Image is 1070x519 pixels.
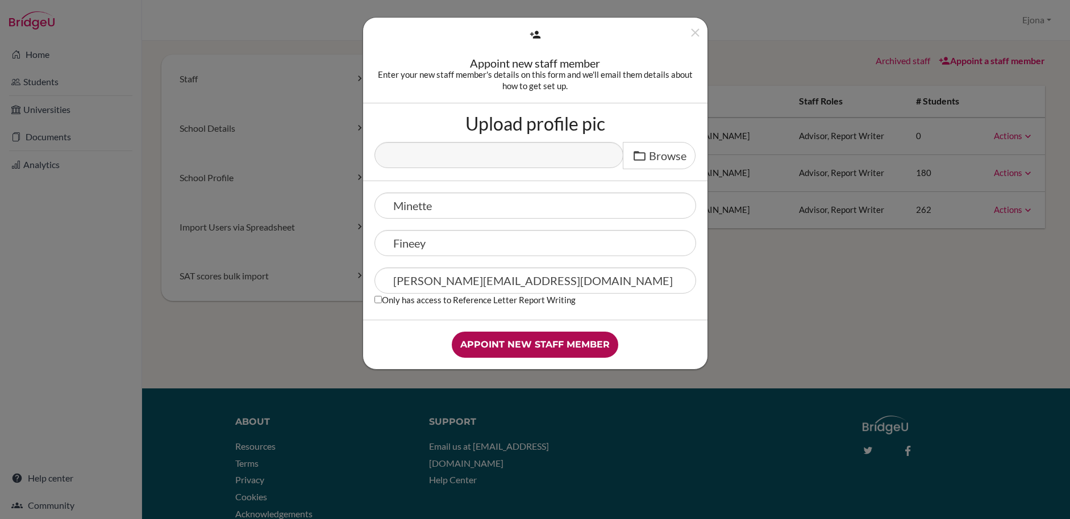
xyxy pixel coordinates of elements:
input: First name [374,192,696,219]
label: Upload profile pic [465,115,605,133]
button: Close [688,26,702,44]
label: Only has access to Reference Letter Report Writing [374,294,576,305]
div: Enter your new staff member's details on this form and we'll email them details about how to get ... [374,69,696,91]
div: Appoint new staff member [374,57,696,69]
input: Only has access to Reference Letter Report Writing [374,296,382,303]
input: Email [374,267,696,294]
input: Last name [374,230,696,256]
input: Appoint new staff member [452,332,618,358]
span: Browse [649,149,686,162]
